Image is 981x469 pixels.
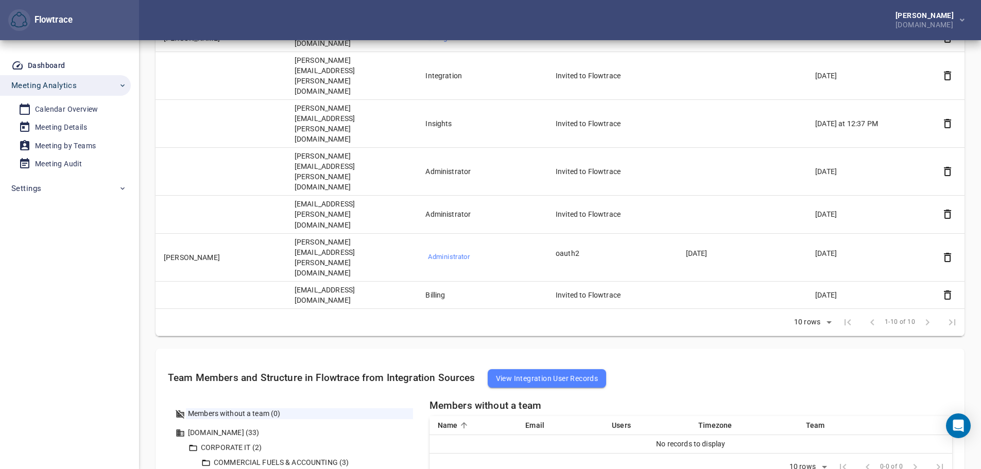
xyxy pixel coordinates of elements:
div: 10 rows [787,315,835,330]
td: [DATE] [807,196,937,233]
button: [PERSON_NAME][DOMAIN_NAME] [879,9,973,31]
td: [DATE] [807,52,937,100]
div: Dashboard [28,59,65,72]
button: Flowtrace [8,9,30,31]
td: Invited to Flowtrace [547,281,678,308]
td: Invited to Flowtrace [547,100,678,148]
span: 1-10 of 10 [885,317,915,327]
td: [PERSON_NAME][EMAIL_ADDRESS][PERSON_NAME][DOMAIN_NAME] [286,148,417,196]
div: Calendar Overview [35,103,98,116]
span: Users [612,419,644,431]
td: [PERSON_NAME][EMAIL_ADDRESS][PERSON_NAME][DOMAIN_NAME] [286,52,417,100]
td: Insights [417,100,547,148]
td: [PERSON_NAME][EMAIL_ADDRESS][PERSON_NAME][DOMAIN_NAME] [286,100,417,148]
button: Administrator [425,249,535,265]
div: Meeting Details [35,121,87,134]
div: [DOMAIN_NAME] (33) [186,427,413,438]
button: Detach user from the account [940,164,955,179]
div: CORPORATE IT (2) [199,442,401,453]
td: No records to display [429,435,952,453]
span: Next Page [915,310,940,335]
button: Detach user from the account [940,116,955,131]
td: [EMAIL_ADDRESS][PERSON_NAME][DOMAIN_NAME] [286,196,417,233]
div: Users [612,419,678,431]
td: [EMAIL_ADDRESS][DOMAIN_NAME] [286,281,417,308]
td: [PERSON_NAME] [156,233,286,281]
div: [DOMAIN_NAME] [896,19,958,28]
div: Email [525,419,591,431]
div: Meeting by Teams [35,140,96,152]
div: COMMERCIAL FUELS & ACCOUNTING (3) [212,457,388,468]
button: Detach user from the account [940,250,955,265]
div: Flowtrace [8,9,73,31]
div: [PERSON_NAME] [896,12,958,19]
td: Invited to Flowtrace [547,52,678,100]
p: oauth2 [556,248,665,258]
h5: Members without a team [429,400,952,412]
td: Administrator [417,196,547,233]
td: Billing [417,281,547,308]
div: 10 rows [791,318,823,326]
button: Detach user from the account [940,68,955,83]
div: Meeting Audit [35,158,82,170]
div: Members without a team (0) [186,408,413,419]
td: Integration [417,52,547,100]
td: Invited to Flowtrace [547,148,678,196]
button: Detach user from the account [940,287,955,303]
span: View Integration User Records [496,372,598,385]
span: Email [525,419,558,431]
span: Previous Page [860,310,885,335]
span: Administrator [428,251,532,263]
img: Flowtrace [11,12,27,28]
div: Name [438,419,505,431]
span: Meeting Analytics [11,79,77,92]
span: Last Page [940,310,965,335]
span: Name [438,419,471,431]
span: Billing [428,32,532,44]
button: Billing [425,30,535,46]
span: Team [806,419,838,431]
div: Flowtrace [30,14,73,26]
span: Timezone [698,419,745,431]
div: Open Intercom Messenger [946,413,971,438]
div: Team [806,419,944,431]
td: Invited to Flowtrace [547,196,678,233]
td: [PERSON_NAME][EMAIL_ADDRESS][PERSON_NAME][DOMAIN_NAME] [286,233,417,281]
p: [DATE] [815,248,925,258]
div: Timezone [698,419,785,431]
button: View Integration User Records [488,369,607,388]
span: Settings [11,182,41,195]
button: Detach user from the account [940,206,955,222]
p: [DATE] [686,248,795,258]
td: Administrator [417,148,547,196]
span: First Page [835,310,860,335]
td: [DATE] [807,281,937,308]
td: [DATE] [807,148,937,196]
h5: Team Members and Structure in Flowtrace from Integration Sources [168,361,952,396]
td: [DATE] at 12:37 PM [807,100,937,148]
